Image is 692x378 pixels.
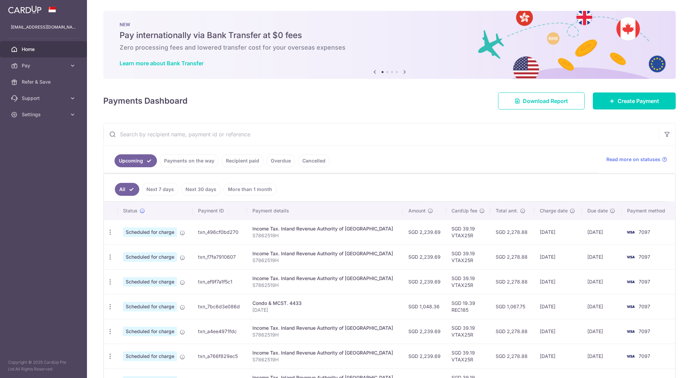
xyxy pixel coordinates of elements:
[593,92,676,109] a: Create Payment
[534,319,582,344] td: [DATE]
[490,220,534,244] td: SGD 2,278.88
[123,227,177,237] span: Scheduled for charge
[639,353,650,359] span: 7097
[606,156,660,163] span: Read more on statuses
[11,24,76,31] p: [EMAIL_ADDRESS][DOMAIN_NAME]
[115,183,139,196] a: All
[582,294,622,319] td: [DATE]
[446,269,490,294] td: SGD 39.19 VTAX25R
[582,220,622,244] td: [DATE]
[490,244,534,269] td: SGD 2,278.88
[403,319,446,344] td: SGD 2,239.69
[403,344,446,368] td: SGD 2,239.69
[540,207,568,214] span: Charge date
[403,294,446,319] td: SGD 1,048.36
[298,154,330,167] a: Cancelled
[624,253,637,261] img: Bank Card
[266,154,295,167] a: Overdue
[639,229,650,235] span: 7097
[114,154,157,167] a: Upcoming
[446,244,490,269] td: SGD 39.19 VTAX25R
[498,92,585,109] a: Download Report
[523,97,568,105] span: Download Report
[22,79,67,85] span: Refer & Save
[252,356,397,363] p: S7862519H
[624,228,637,236] img: Bank Card
[582,244,622,269] td: [DATE]
[624,327,637,336] img: Bank Card
[446,220,490,244] td: SGD 39.19 VTAX25R
[403,269,446,294] td: SGD 2,239.69
[104,123,659,145] input: Search by recipient name, payment id or reference
[582,344,622,368] td: [DATE]
[252,325,397,331] div: Income Tax. Inland Revenue Authority of [GEOGRAPHIC_DATA]
[123,277,177,287] span: Scheduled for charge
[193,294,247,319] td: txn_7bc6d3e086d
[193,344,247,368] td: txn_a766f829ec5
[490,344,534,368] td: SGD 2,278.88
[446,344,490,368] td: SGD 39.19 VTAX25R
[120,22,659,27] p: NEW
[22,62,67,69] span: Pay
[22,46,67,53] span: Home
[490,294,534,319] td: SGD 1,067.75
[103,95,188,107] h4: Payments Dashboard
[181,183,221,196] a: Next 30 days
[120,30,659,41] h5: Pay internationally via Bank Transfer at $0 fees
[123,207,138,214] span: Status
[252,232,397,239] p: S7862519H
[252,307,397,313] p: [DATE]
[252,349,397,356] div: Income Tax. Inland Revenue Authority of [GEOGRAPHIC_DATA]
[103,11,676,79] img: Bank transfer banner
[582,269,622,294] td: [DATE]
[534,294,582,319] td: [DATE]
[534,344,582,368] td: [DATE]
[622,202,675,220] th: Payment method
[22,111,67,118] span: Settings
[252,331,397,338] p: S7862519H
[252,257,397,264] p: S7862519H
[252,282,397,289] p: S7862519H
[446,319,490,344] td: SGD 39.19 VTAX25R
[120,44,659,52] h6: Zero processing fees and lowered transfer cost for your overseas expenses
[8,5,41,14] img: CardUp
[639,304,650,309] span: 7097
[496,207,518,214] span: Total amt.
[639,328,650,334] span: 7097
[618,97,659,105] span: Create Payment
[123,327,177,336] span: Scheduled for charge
[451,207,477,214] span: CardUp fee
[582,319,622,344] td: [DATE]
[123,351,177,361] span: Scheduled for charge
[193,202,247,220] th: Payment ID
[252,225,397,232] div: Income Tax. Inland Revenue Authority of [GEOGRAPHIC_DATA]
[490,319,534,344] td: SGD 2,278.88
[224,183,277,196] a: More than 1 month
[193,269,247,294] td: txn_ef9f7a1f5c1
[534,244,582,269] td: [DATE]
[193,319,247,344] td: txn_a4ee4971fdc
[587,207,608,214] span: Due date
[534,269,582,294] td: [DATE]
[446,294,490,319] td: SGD 19.39 REC185
[624,352,637,360] img: Bank Card
[193,220,247,244] td: txn_496cf0bd270
[22,95,67,102] span: Support
[160,154,219,167] a: Payments on the way
[606,156,667,163] a: Read more on statuses
[221,154,264,167] a: Recipient paid
[624,303,637,311] img: Bank Card
[490,269,534,294] td: SGD 2,278.88
[252,250,397,257] div: Income Tax. Inland Revenue Authority of [GEOGRAPHIC_DATA]
[193,244,247,269] td: txn_f7fa7910607
[120,60,203,67] a: Learn more about Bank Transfer
[142,183,178,196] a: Next 7 days
[403,244,446,269] td: SGD 2,239.69
[252,275,397,282] div: Income Tax. Inland Revenue Authority of [GEOGRAPHIC_DATA]
[408,207,426,214] span: Amount
[639,279,650,285] span: 7097
[123,302,177,311] span: Scheduled for charge
[247,202,403,220] th: Payment details
[252,300,397,307] div: Condo & MCST. 4433
[639,254,650,260] span: 7097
